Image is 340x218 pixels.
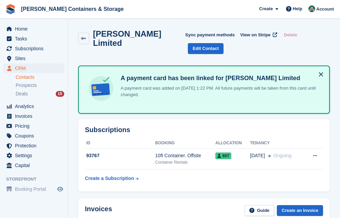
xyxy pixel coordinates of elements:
[6,176,68,183] span: Storefront
[185,29,235,40] button: Sync payment methods
[3,184,64,194] a: menu
[155,152,215,159] div: 10ft Container. Offsite
[293,5,302,12] span: Help
[15,161,56,170] span: Capital
[118,85,321,98] p: A payment card was added on [DATE] 1:22 PM. All future payments will be taken from this card unti...
[3,141,64,150] a: menu
[15,44,56,53] span: Subscriptions
[15,34,56,43] span: Tasks
[15,111,56,121] span: Invoices
[245,205,274,216] a: Guide
[15,184,56,194] span: Booking Portal
[85,172,139,185] a: Create a Subscription
[3,121,64,131] a: menu
[16,90,64,97] a: Deals 15
[16,74,64,80] a: Contacts
[85,175,134,182] div: Create a Subscription
[87,74,115,103] img: card-linked-ebf98d0992dc2aeb22e95c0e3c79077019eb2392cfd83c6a337811c24bc77127.svg
[15,24,56,34] span: Home
[259,5,273,12] span: Create
[281,29,300,40] button: Delete
[85,126,323,134] h2: Subscriptions
[15,102,56,111] span: Analytics
[15,54,56,63] span: Sites
[15,141,56,150] span: Protection
[56,185,64,193] a: Preview store
[18,3,126,15] a: [PERSON_NAME] Containers & Storage
[16,82,64,89] a: Prospects
[15,131,56,141] span: Coupons
[316,6,334,13] span: Account
[155,138,215,149] th: Booking
[15,121,56,131] span: Pricing
[15,63,56,73] span: CRM
[273,153,291,158] span: Ongoing
[16,91,28,97] span: Deals
[237,29,279,40] a: View on Stripe
[3,54,64,63] a: menu
[3,44,64,53] a: menu
[215,152,231,159] span: 607
[5,4,16,14] img: stora-icon-8386f47178a22dfd0bd8f6a31ec36ba5ce8667c1dd55bd0f319d3a0aa187defe.svg
[240,32,270,38] span: View on Stripe
[85,138,155,149] th: ID
[188,43,223,54] a: Edit Contact
[85,205,112,216] h2: Invoices
[250,152,265,159] span: [DATE]
[3,63,64,73] a: menu
[3,24,64,34] a: menu
[15,151,56,160] span: Settings
[3,34,64,43] a: menu
[215,138,250,149] th: Allocation
[3,102,64,111] a: menu
[250,138,304,149] th: Tenancy
[155,159,215,165] div: Container Rentals
[3,111,64,121] a: menu
[16,82,37,89] span: Prospects
[3,161,64,170] a: menu
[85,152,155,159] div: 93767
[56,91,64,97] div: 15
[308,5,315,12] img: Julia Marcham
[118,74,321,82] h4: A payment card has been linked for [PERSON_NAME] Limited
[277,205,323,216] a: Create an Invoice
[3,151,64,160] a: menu
[3,131,64,141] a: menu
[93,29,185,48] h2: [PERSON_NAME] Limited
